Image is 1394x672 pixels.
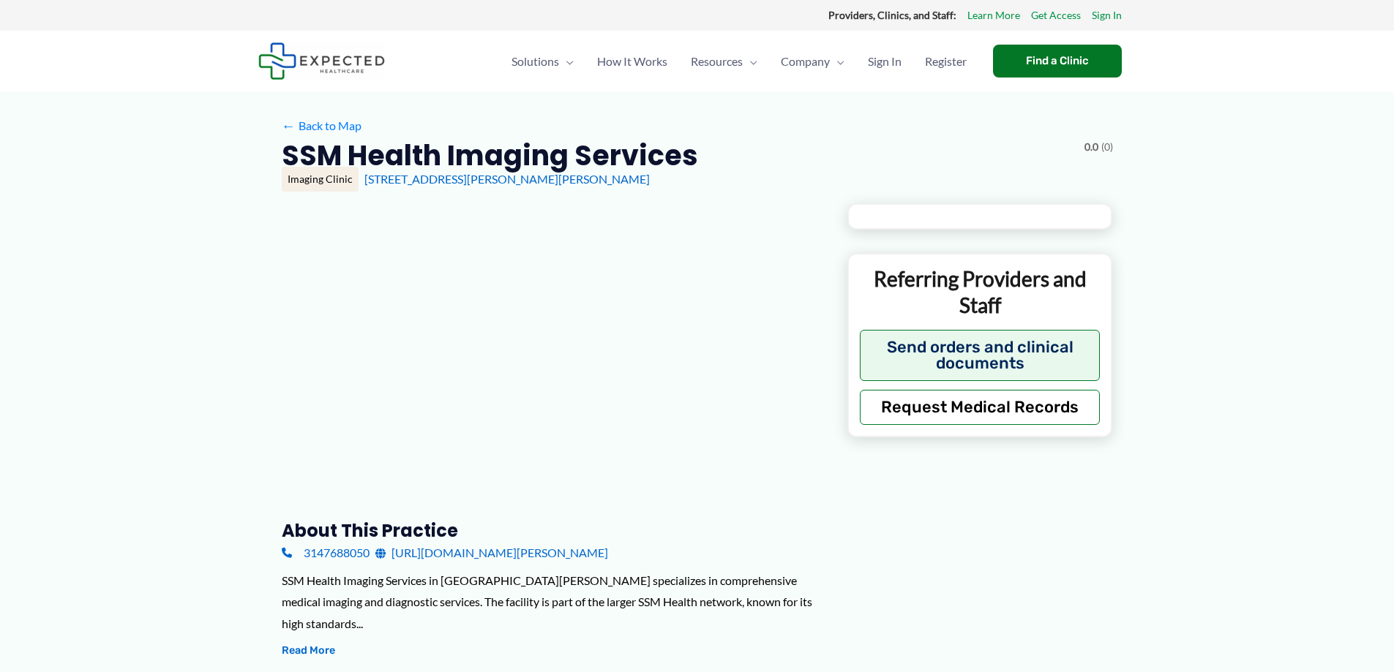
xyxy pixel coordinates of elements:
a: Find a Clinic [993,45,1122,78]
a: [STREET_ADDRESS][PERSON_NAME][PERSON_NAME] [364,172,650,186]
span: How It Works [597,36,667,87]
a: Register [913,36,978,87]
a: ResourcesMenu Toggle [679,36,769,87]
a: CompanyMenu Toggle [769,36,856,87]
button: Request Medical Records [860,390,1101,425]
a: SolutionsMenu Toggle [500,36,585,87]
h3: About this practice [282,519,824,542]
p: Referring Providers and Staff [860,265,1101,319]
div: SSM Health Imaging Services in [GEOGRAPHIC_DATA][PERSON_NAME] specializes in comprehensive medica... [282,570,824,635]
span: ← [282,118,296,132]
div: Imaging Clinic [282,167,359,192]
a: 3147688050 [282,542,370,564]
span: (0) [1101,137,1113,156]
span: Sign In [868,36,902,87]
a: ←Back to Map [282,115,361,137]
span: 0.0 [1084,137,1098,156]
a: Sign In [1092,6,1122,25]
nav: Primary Site Navigation [500,36,978,87]
span: Menu Toggle [743,36,757,87]
span: Resources [691,36,743,87]
span: Company [781,36,830,87]
a: Get Access [1031,6,1081,25]
img: Expected Healthcare Logo - side, dark font, small [258,42,385,80]
span: Menu Toggle [830,36,844,87]
a: How It Works [585,36,679,87]
a: Sign In [856,36,913,87]
a: [URL][DOMAIN_NAME][PERSON_NAME] [375,542,608,564]
a: Learn More [967,6,1020,25]
strong: Providers, Clinics, and Staff: [828,9,956,21]
span: Solutions [511,36,559,87]
button: Send orders and clinical documents [860,330,1101,381]
h2: SSM Health Imaging Services [282,137,698,173]
span: Register [925,36,967,87]
button: Read More [282,642,335,660]
span: Menu Toggle [559,36,574,87]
